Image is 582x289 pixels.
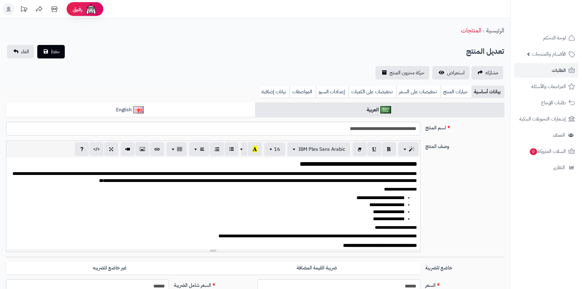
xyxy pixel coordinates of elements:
[7,45,34,58] a: الغاء
[133,106,144,113] img: English
[514,160,578,175] a: التقارير
[486,26,504,35] a: الرئيسية
[274,146,280,153] span: 16
[396,86,441,98] a: تخفيضات على السعر
[6,262,213,274] label: غير خاضع للضريبه
[441,86,471,98] a: خيارات المنتج
[375,66,429,80] a: حركة مخزون المنتج
[287,143,350,156] button: IBM Plex Sans Arabic
[6,102,255,117] a: English
[543,34,566,42] span: لوحة التحكم
[390,69,424,76] span: حركة مخزون المنتج
[541,98,566,107] span: طلبات الإرجاع
[171,279,255,289] label: السعر شامل الضريبة
[466,45,504,58] h2: تعديل المنتج
[423,262,507,272] label: خاضع للضريبة
[540,16,576,28] img: logo-2.png
[514,95,578,110] a: طلبات الإرجاع
[255,102,504,117] a: العربية
[514,128,578,143] a: العملاء
[37,45,65,58] button: حفظ
[380,106,391,113] img: العربية
[73,6,82,13] span: رفيق
[471,66,503,80] a: مشاركه
[349,86,396,98] a: تخفيضات على الكميات
[298,146,345,153] span: IBM Plex Sans Arabic
[21,48,29,55] span: الغاء
[423,140,507,150] label: وصف المنتج
[519,115,566,123] span: إشعارات التحويلات البنكية
[529,147,566,156] span: السلات المتروكة
[447,69,465,76] span: استعراض
[316,86,349,98] a: إعدادات السيو
[553,163,565,172] span: التقارير
[85,3,97,15] img: ai-face.png
[514,144,578,159] a: السلات المتروكة0
[553,131,565,139] span: العملاء
[461,26,481,35] a: المنتجات
[530,148,537,155] span: 0
[514,112,578,126] a: إشعارات التحويلات البنكية
[16,3,31,17] a: تحديثات المنصة
[51,48,60,55] span: حفظ
[423,279,507,289] label: السعر
[423,122,507,132] label: اسم المنتج
[532,50,566,58] span: الأقسام والمنتجات
[514,63,578,78] a: الطلبات
[552,66,566,75] span: الطلبات
[514,79,578,94] a: المراجعات والأسئلة
[471,86,504,98] a: بيانات أساسية
[213,262,420,274] label: ضريبة القيمة المضافة
[485,69,498,76] span: مشاركه
[432,66,470,80] a: استعراض
[264,143,285,156] button: 16
[514,31,578,45] a: لوحة التحكم
[290,86,316,98] a: المواصفات
[531,82,566,91] span: المراجعات والأسئلة
[259,86,290,98] a: بيانات إضافية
